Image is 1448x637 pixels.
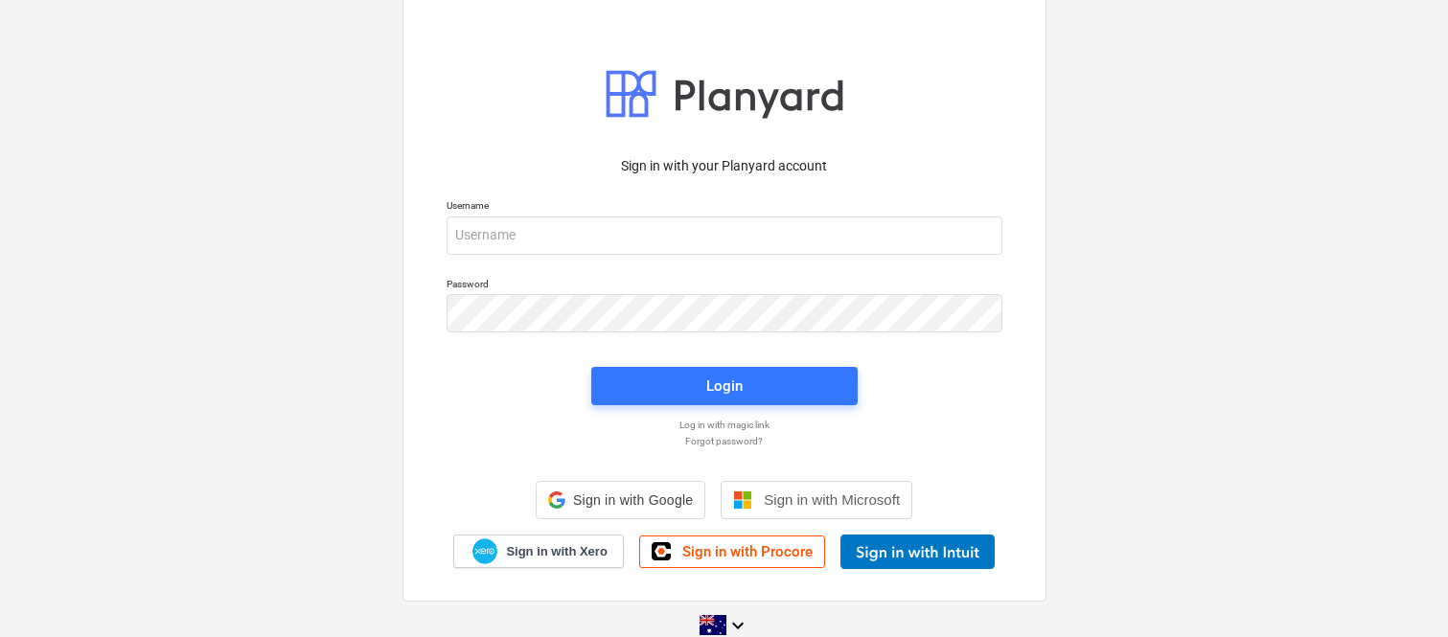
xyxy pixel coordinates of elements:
div: Login [706,374,743,398]
input: Username [447,216,1002,255]
i: keyboard_arrow_down [726,614,749,637]
a: Sign in with Procore [639,535,825,568]
span: Sign in with Microsoft [764,491,900,508]
a: Forgot password? [437,435,1012,447]
div: Sign in with Google [536,481,705,519]
a: Sign in with Xero [453,535,624,568]
span: Sign in with Google [573,492,693,508]
span: Sign in with Xero [506,543,607,560]
span: Sign in with Procore [682,543,813,560]
p: Sign in with your Planyard account [447,156,1002,176]
a: Log in with magic link [437,419,1012,431]
button: Login [591,367,858,405]
p: Password [447,278,1002,294]
img: Microsoft logo [733,490,752,510]
img: Xero logo [472,538,497,564]
p: Username [447,199,1002,216]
